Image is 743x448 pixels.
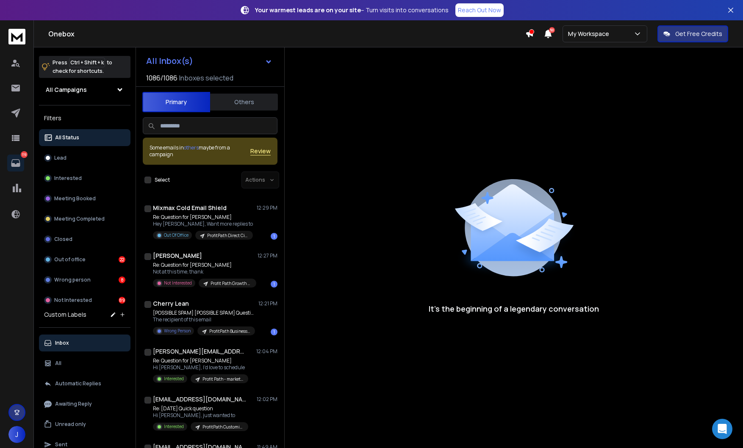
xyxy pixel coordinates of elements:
button: Meeting Booked [39,190,130,207]
button: Review [250,147,271,155]
span: 50 [549,27,555,33]
span: others [184,144,199,151]
h3: Custom Labels [44,310,86,319]
p: Out Of Office [164,232,189,238]
p: Interested [164,423,184,430]
h1: Onebox [48,29,525,39]
p: It’s the beginning of a legendary conversation [429,303,599,315]
button: J [8,426,25,443]
p: Lead [54,155,67,161]
p: Not at this time, thank [153,268,255,275]
h1: All Campaigns [46,86,87,94]
p: Profit Path - marketing heads with ICP [202,376,243,382]
p: Re: [DATE] Quick question [153,405,248,412]
p: Profit Path Growth Folk Campaign Copied [211,280,251,287]
button: All Campaigns [39,81,130,98]
p: 12:27 PM [258,252,277,259]
p: Reach Out Now [458,6,501,14]
div: Some emails in maybe from a campaign [150,144,250,158]
p: 12:04 PM [256,348,277,355]
p: Meeting Booked [54,195,96,202]
button: Not Interested89 [39,292,130,309]
button: All Inbox(s) [139,53,279,69]
button: Awaiting Reply [39,395,130,412]
h1: Cherry Lean [153,299,189,308]
p: Automatic Replies [55,380,101,387]
p: Re: Question for [PERSON_NAME] [153,262,255,268]
div: Open Intercom Messenger [712,419,732,439]
div: 8 [119,277,125,283]
button: Automatic Replies [39,375,130,392]
p: Wrong Person [164,328,191,334]
p: 12:02 PM [257,396,277,403]
p: 12:21 PM [258,300,277,307]
p: Sent [55,441,67,448]
button: All [39,355,130,372]
p: All [55,360,61,367]
p: Get Free Credits [675,30,722,38]
img: logo [8,29,25,44]
p: Out of office [54,256,86,263]
h3: Inboxes selected [179,73,233,83]
button: Unread only [39,416,130,433]
button: Primary [142,92,210,112]
div: 1 [271,281,277,288]
p: Not Interested [164,280,192,286]
p: Press to check for shortcuts. [53,58,112,75]
p: Hi [PERSON_NAME], just wanted to [153,412,248,419]
button: Lead [39,149,130,166]
button: Out of office22 [39,251,130,268]
button: Inbox [39,335,130,351]
p: 12:29 PM [257,205,277,211]
h1: [PERSON_NAME][EMAIL_ADDRESS][DOMAIN_NAME] [153,347,246,356]
div: 89 [119,297,125,304]
p: 119 [21,151,28,158]
p: Re: Question for [PERSON_NAME] [153,214,253,221]
p: My Workspace [568,30,613,38]
button: Closed [39,231,130,248]
p: Hey [PERSON_NAME], Want more replies to [153,221,253,227]
h3: Filters [39,112,130,124]
span: Ctrl + Shift + k [69,58,105,67]
h1: [EMAIL_ADDRESS][DOMAIN_NAME] [153,395,246,404]
h1: [PERSON_NAME] [153,252,202,260]
p: Interested [164,376,184,382]
p: – Turn visits into conversations [255,6,449,14]
strong: Your warmest leads are on your site [255,6,361,14]
p: Hi [PERSON_NAME], I’d love to schedule [153,364,248,371]
p: Wrong person [54,277,91,283]
button: Meeting Completed [39,210,130,227]
button: All Status [39,129,130,146]
p: The recipient of this email [153,316,255,323]
button: Others [210,93,278,111]
p: Awaiting Reply [55,401,92,407]
p: Re: Question for [PERSON_NAME] [153,357,248,364]
p: Unread only [55,421,86,428]
span: 1086 / 1086 [146,73,177,83]
p: Not Interested [54,297,92,304]
div: 22 [119,256,125,263]
button: Interested [39,170,130,187]
div: 1 [271,233,277,240]
h1: All Inbox(s) [146,57,193,65]
a: Reach Out Now [455,3,504,17]
button: Wrong person8 [39,271,130,288]
p: All Status [55,134,79,141]
label: Select [155,177,170,183]
p: Interested [54,175,82,182]
p: ProfitPath Customized [PERSON_NAME] Output GOOD [202,424,243,430]
p: Closed [54,236,72,243]
p: ProfitPath Business Loan Financing [209,328,250,335]
p: Meeting Completed [54,216,105,222]
button: Get Free Credits [657,25,728,42]
a: 119 [7,155,24,171]
div: 1 [271,329,277,335]
p: ProfitPath Direct City + 1m/month offer Copied [207,232,248,239]
h1: Mixmax Cold Email Shield [153,204,227,212]
p: [POSSIBLE SPAM] [POSSIBLE SPAM] Question [153,310,255,316]
p: Inbox [55,340,69,346]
